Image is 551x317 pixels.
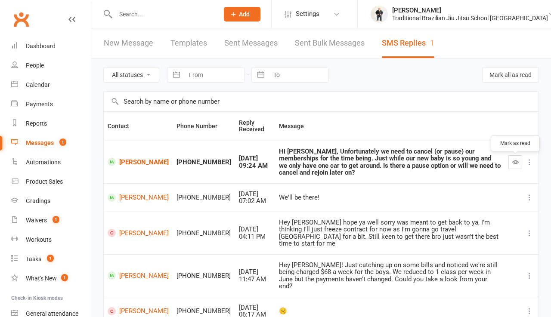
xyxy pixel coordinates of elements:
a: [PERSON_NAME] [108,307,169,315]
div: [PHONE_NUMBER] [176,308,231,315]
a: What's New1 [11,269,91,288]
span: Add [239,11,250,18]
a: Automations [11,153,91,172]
div: Calendar [26,81,50,88]
input: Search by name or phone number [104,92,539,111]
div: 11:47 AM [239,276,271,283]
div: 1 [430,38,434,47]
div: Tasks [26,255,41,262]
div: What's New [26,275,57,282]
a: [PERSON_NAME] [108,271,169,280]
a: Dashboard [11,37,91,56]
div: Hey [PERSON_NAME]! Just catching up on some bills and noticed we're still being charged $68 a wee... [279,262,501,290]
a: Sent Bulk Messages [295,28,365,58]
th: Contact [104,112,173,141]
div: [PHONE_NUMBER] [176,230,231,237]
div: 07:02 AM [239,197,271,205]
div: [DATE] [239,155,271,162]
a: Workouts [11,230,91,249]
div: Automations [26,159,61,166]
div: We'll be there! [279,194,501,201]
input: From [184,68,244,82]
a: Product Sales [11,172,91,191]
div: [DATE] [239,268,271,276]
div: Reports [26,120,47,127]
div: Hey [PERSON_NAME] hope ya well sorry was meant to get back to ya, I'm thinking I'll just freeze c... [279,219,501,247]
button: Add [224,7,260,22]
span: Settings [296,4,319,24]
th: Reply Received [235,112,275,141]
input: Search... [113,8,213,20]
a: Gradings [11,191,91,211]
a: Waivers 1 [11,211,91,230]
div: Workouts [26,236,52,243]
div: Traditional Brazilian Jiu Jitsu School [GEOGRAPHIC_DATA] [392,14,548,22]
a: Payments [11,95,91,114]
a: Messages 1 [11,133,91,153]
div: [DATE] [239,226,271,233]
a: People [11,56,91,75]
span: 1 [47,255,54,262]
div: Messages [26,139,54,146]
span: 1 [59,138,66,146]
div: [DATE] [239,191,271,198]
a: Tasks 1 [11,249,91,269]
div: Product Sales [26,178,63,185]
div: [PHONE_NUMBER] [176,272,231,280]
img: thumb_image1732515240.png [371,6,388,23]
span: 1 [53,216,59,223]
div: [DATE] [239,304,271,311]
div: Waivers [26,217,47,224]
th: Message [275,112,505,141]
a: Reports [11,114,91,133]
div: Hi [PERSON_NAME], Unfortunately we need to cancel (or pause) our memberships for the time being. ... [279,148,501,176]
div: Dashboard [26,43,56,49]
a: Sent Messages [224,28,278,58]
a: Calendar [11,75,91,95]
button: Mark all as read [482,67,539,83]
a: New Message [104,28,153,58]
a: [PERSON_NAME] [108,229,169,237]
a: Templates [170,28,207,58]
div: 09:24 AM [239,162,271,169]
div: 🤫 [279,308,501,315]
div: [PHONE_NUMBER] [176,159,231,166]
div: Payments [26,101,53,108]
th: Phone Number [173,112,235,141]
a: SMS Replies1 [382,28,434,58]
div: Gradings [26,197,50,204]
div: People [26,62,44,69]
div: General attendance [26,310,78,317]
input: To [269,68,328,82]
div: [PHONE_NUMBER] [176,194,231,201]
span: 1 [61,274,68,281]
a: [PERSON_NAME] [108,158,169,166]
a: [PERSON_NAME] [108,194,169,202]
a: Clubworx [10,9,32,30]
div: [PERSON_NAME] [392,6,548,14]
div: 04:11 PM [239,233,271,240]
